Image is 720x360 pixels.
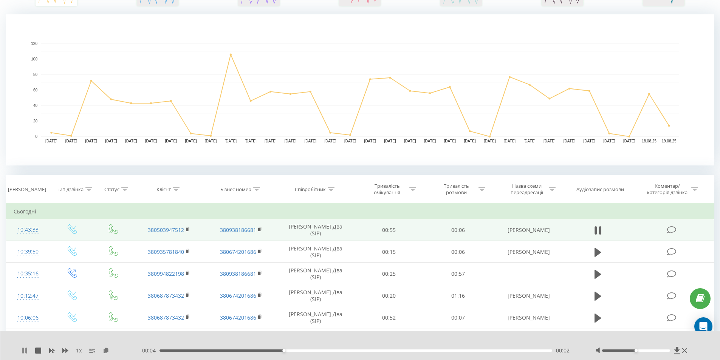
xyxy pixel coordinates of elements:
[6,14,714,165] svg: A chart.
[424,329,493,351] td: 04:25
[165,139,177,143] text: [DATE]
[220,314,256,321] a: 380674201686
[355,307,424,329] td: 00:52
[33,119,38,123] text: 20
[277,241,355,263] td: [PERSON_NAME] Два (SIP)
[645,183,689,196] div: Коментар/категорія дзвінка
[148,270,184,277] a: 380994822198
[14,266,43,281] div: 10:35:16
[492,329,564,351] td: [PERSON_NAME]
[355,263,424,285] td: 00:25
[464,139,476,143] text: [DATE]
[225,139,237,143] text: [DATE]
[76,347,82,354] span: 1 x
[14,244,43,259] div: 10:39:50
[148,292,184,299] a: 380687873432
[492,219,564,241] td: [PERSON_NAME]
[523,139,536,143] text: [DATE]
[205,139,217,143] text: [DATE]
[635,349,638,352] div: Accessibility label
[355,219,424,241] td: 00:55
[33,73,38,77] text: 80
[543,139,556,143] text: [DATE]
[65,139,77,143] text: [DATE]
[424,241,493,263] td: 00:06
[364,139,376,143] text: [DATE]
[282,349,285,352] div: Accessibility label
[556,347,570,354] span: 00:02
[355,241,424,263] td: 00:15
[277,307,355,329] td: [PERSON_NAME] Два (SIP)
[492,241,564,263] td: [PERSON_NAME]
[355,329,424,351] td: 00:29
[424,263,493,285] td: 00:57
[492,307,564,329] td: [PERSON_NAME]
[576,186,624,193] div: Аудіозапис розмови
[145,139,157,143] text: [DATE]
[85,139,98,143] text: [DATE]
[304,139,316,143] text: [DATE]
[185,139,197,143] text: [DATE]
[324,139,336,143] text: [DATE]
[33,88,38,92] text: 60
[424,307,493,329] td: 00:07
[148,226,184,233] a: 380503947512
[57,186,84,193] div: Тип дзвінка
[140,347,159,354] span: - 00:04
[564,139,576,143] text: [DATE]
[8,186,46,193] div: [PERSON_NAME]
[367,183,407,196] div: Тривалість очікування
[148,248,184,255] a: 380935781840
[355,285,424,307] td: 00:20
[277,263,355,285] td: [PERSON_NAME] Два (SIP)
[220,292,256,299] a: 380674201686
[444,139,456,143] text: [DATE]
[623,139,635,143] text: [DATE]
[104,186,119,193] div: Статус
[31,42,37,46] text: 120
[277,285,355,307] td: [PERSON_NAME] Два (SIP)
[694,317,712,335] div: Open Intercom Messenger
[220,248,256,255] a: 380674201686
[344,139,356,143] text: [DATE]
[156,186,171,193] div: Клієнт
[404,139,416,143] text: [DATE]
[424,139,436,143] text: [DATE]
[220,226,256,233] a: 380938186681
[220,270,256,277] a: 380938186681
[436,183,477,196] div: Тривалість розмови
[245,139,257,143] text: [DATE]
[295,186,326,193] div: Співробітник
[384,139,396,143] text: [DATE]
[277,219,355,241] td: [PERSON_NAME] Два (SIP)
[33,104,38,108] text: 40
[220,186,251,193] div: Бізнес номер
[492,285,564,307] td: [PERSON_NAME]
[265,139,277,143] text: [DATE]
[506,183,547,196] div: Назва схеми переадресації
[148,314,184,321] a: 380687873432
[642,139,657,143] text: 18.08.25
[484,139,496,143] text: [DATE]
[504,139,516,143] text: [DATE]
[105,139,117,143] text: [DATE]
[424,285,493,307] td: 01:16
[424,219,493,241] td: 00:06
[14,289,43,303] div: 10:12:47
[125,139,137,143] text: [DATE]
[14,222,43,237] div: 10:43:33
[662,139,677,143] text: 19.08.25
[277,329,355,351] td: [PERSON_NAME] Два (SIP)
[603,139,615,143] text: [DATE]
[35,134,37,139] text: 0
[6,204,714,219] td: Сьогодні
[45,139,57,143] text: [DATE]
[14,311,43,325] div: 10:06:06
[285,139,297,143] text: [DATE]
[584,139,596,143] text: [DATE]
[31,57,37,61] text: 100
